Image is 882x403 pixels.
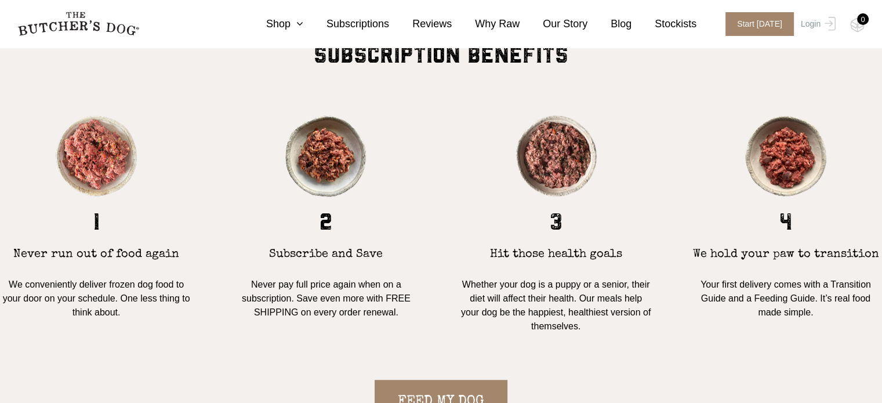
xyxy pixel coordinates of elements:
[314,41,568,69] h3: SUBSCRIPTION BENEFITS
[243,16,303,32] a: Shop
[692,248,879,262] h5: We hold your paw to transition
[13,248,179,262] h5: Never run out of food again
[725,12,794,36] span: Start [DATE]
[779,208,792,236] h4: 4
[230,278,422,320] p: Never pay full price again when on a subscription. Save even more with FREE SHIPPING on every ord...
[798,12,836,36] a: Login
[550,208,562,236] h4: 3
[490,248,622,262] h5: Hit those health goals
[303,16,389,32] a: Subscriptions
[452,16,520,32] a: Why Raw
[587,16,631,32] a: Blog
[631,16,696,32] a: Stockists
[389,16,452,32] a: Reviews
[269,248,383,262] h5: Subscribe and Save
[520,16,587,32] a: Our Story
[857,13,869,25] div: 0
[714,12,798,36] a: Start [DATE]
[93,208,100,236] h4: 1
[689,278,882,320] p: Your first delivery comes with a Transition Guide and a Feeding Guide. It’s real food made simple.
[850,17,865,32] img: TBD_Cart-Empty.png
[320,208,332,236] h4: 2
[460,278,652,333] p: Whether your dog is a puppy or a senior, their diet will affect their health. Our meals help your...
